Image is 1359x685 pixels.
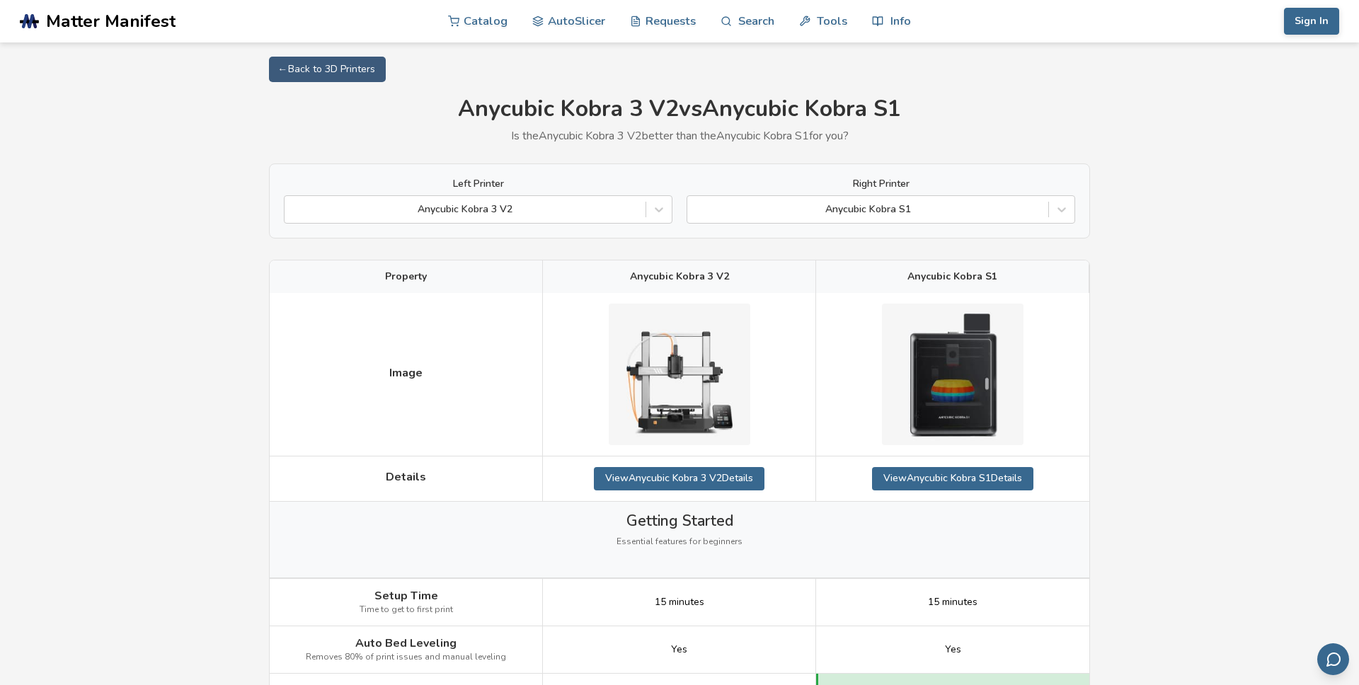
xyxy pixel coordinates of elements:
[617,537,742,547] span: Essential features for beginners
[945,644,961,655] span: Yes
[46,11,176,31] span: Matter Manifest
[882,304,1023,445] img: Anycubic Kobra S1
[269,96,1090,122] h1: Anycubic Kobra 3 V2 vs Anycubic Kobra S1
[671,644,687,655] span: Yes
[269,57,386,82] a: ← Back to 3D Printers
[609,304,750,445] img: Anycubic Kobra 3 V2
[626,512,733,529] span: Getting Started
[355,637,457,650] span: Auto Bed Leveling
[655,597,704,608] span: 15 minutes
[594,467,764,490] a: ViewAnycubic Kobra 3 V2Details
[1284,8,1339,35] button: Sign In
[1317,643,1349,675] button: Send feedback via email
[907,271,997,282] span: Anycubic Kobra S1
[284,178,672,190] label: Left Printer
[292,204,294,215] input: Anycubic Kobra 3 V2
[385,271,427,282] span: Property
[630,271,729,282] span: Anycubic Kobra 3 V2
[306,652,506,662] span: Removes 80% of print issues and manual leveling
[694,204,697,215] input: Anycubic Kobra S1
[374,589,438,602] span: Setup Time
[687,178,1075,190] label: Right Printer
[389,367,423,379] span: Image
[269,129,1090,142] p: Is the Anycubic Kobra 3 V2 better than the Anycubic Kobra S1 for you?
[872,467,1033,490] a: ViewAnycubic Kobra S1Details
[386,471,426,483] span: Details
[928,597,977,608] span: 15 minutes
[360,605,453,615] span: Time to get to first print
